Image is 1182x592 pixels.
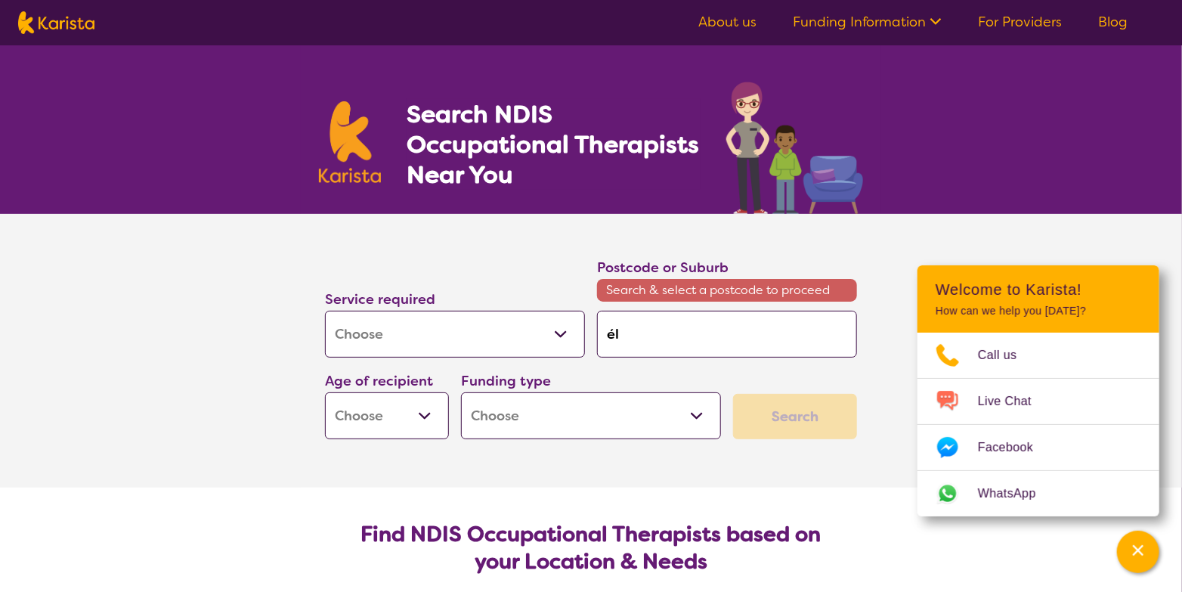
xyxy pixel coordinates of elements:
ul: Choose channel [917,333,1159,516]
h1: Search NDIS Occupational Therapists Near You [407,99,701,190]
h2: Welcome to Karista! [936,281,1141,299]
a: Web link opens in a new tab. [917,471,1159,516]
label: Service required [325,290,435,308]
a: Funding Information [793,13,942,31]
label: Postcode or Suburb [597,259,729,277]
img: Karista logo [18,11,94,34]
h2: Find NDIS Occupational Therapists based on your Location & Needs [337,521,845,575]
a: For Providers [978,13,1062,31]
a: About us [698,13,757,31]
img: occupational-therapy [726,82,863,214]
span: Facebook [978,436,1051,459]
span: Call us [978,344,1035,367]
label: Funding type [461,372,551,390]
button: Channel Menu [1117,531,1159,573]
span: Search & select a postcode to proceed [597,279,857,302]
a: Blog [1098,13,1128,31]
img: Karista logo [319,101,381,183]
span: WhatsApp [978,482,1054,505]
div: Channel Menu [917,265,1159,516]
label: Age of recipient [325,372,433,390]
p: How can we help you [DATE]? [936,305,1141,318]
span: Live Chat [978,390,1050,413]
input: Type [597,311,857,358]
